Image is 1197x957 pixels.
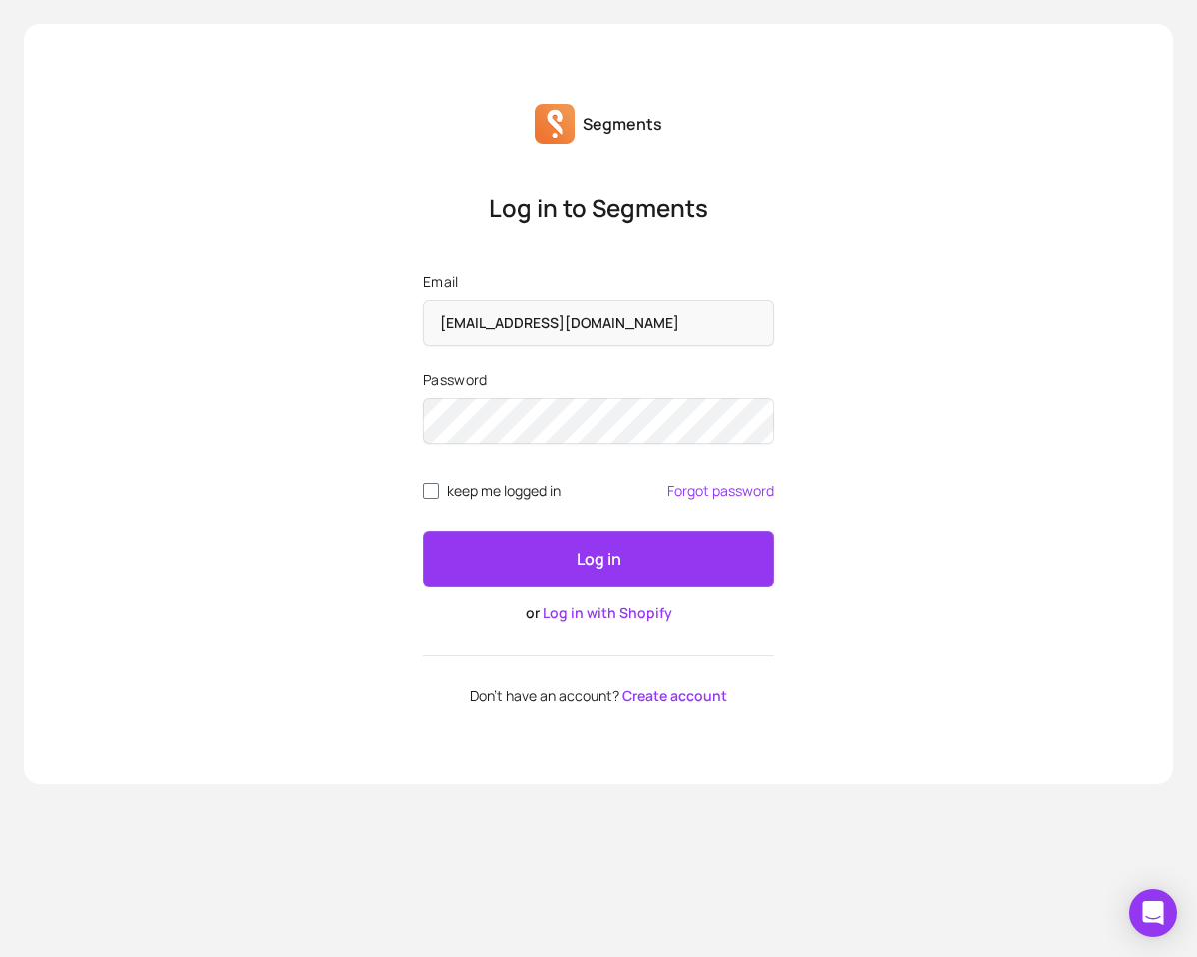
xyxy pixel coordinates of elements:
div: Open Intercom Messenger [1129,889,1177,937]
input: remember me [423,483,439,499]
input: Email [423,300,774,346]
p: Log in to Segments [423,192,774,224]
p: Don't have an account? [423,688,774,704]
a: Forgot password [667,483,774,499]
span: keep me logged in [447,483,561,499]
p: Log in [577,547,621,571]
a: Create account [622,686,727,705]
a: Log in with Shopify [543,603,672,622]
label: Email [423,272,774,292]
label: Password [423,370,774,390]
input: Password [423,398,774,444]
p: or [423,603,774,623]
p: Segments [583,112,662,136]
button: Log in [423,531,774,587]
